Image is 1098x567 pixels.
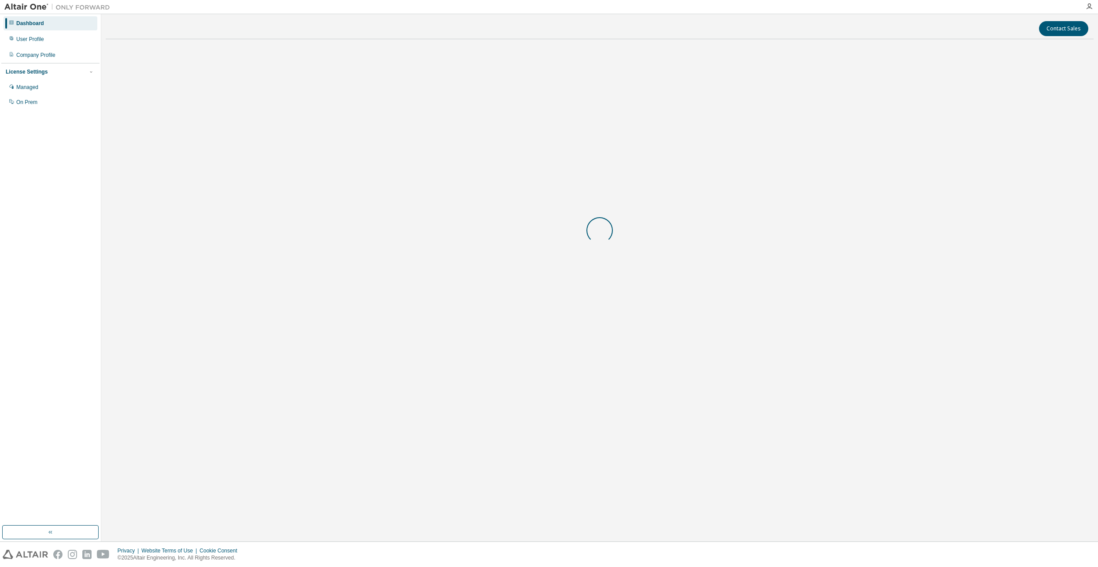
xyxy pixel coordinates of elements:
img: facebook.svg [53,550,63,559]
img: instagram.svg [68,550,77,559]
p: © 2025 Altair Engineering, Inc. All Rights Reserved. [118,554,243,562]
div: On Prem [16,99,37,106]
img: linkedin.svg [82,550,92,559]
div: Cookie Consent [199,547,242,554]
img: youtube.svg [97,550,110,559]
div: Company Profile [16,52,55,59]
button: Contact Sales [1039,21,1088,36]
div: Managed [16,84,38,91]
img: Altair One [4,3,114,11]
div: Website Terms of Use [141,547,199,554]
div: License Settings [6,68,48,75]
div: Privacy [118,547,141,554]
div: Dashboard [16,20,44,27]
div: User Profile [16,36,44,43]
img: altair_logo.svg [3,550,48,559]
